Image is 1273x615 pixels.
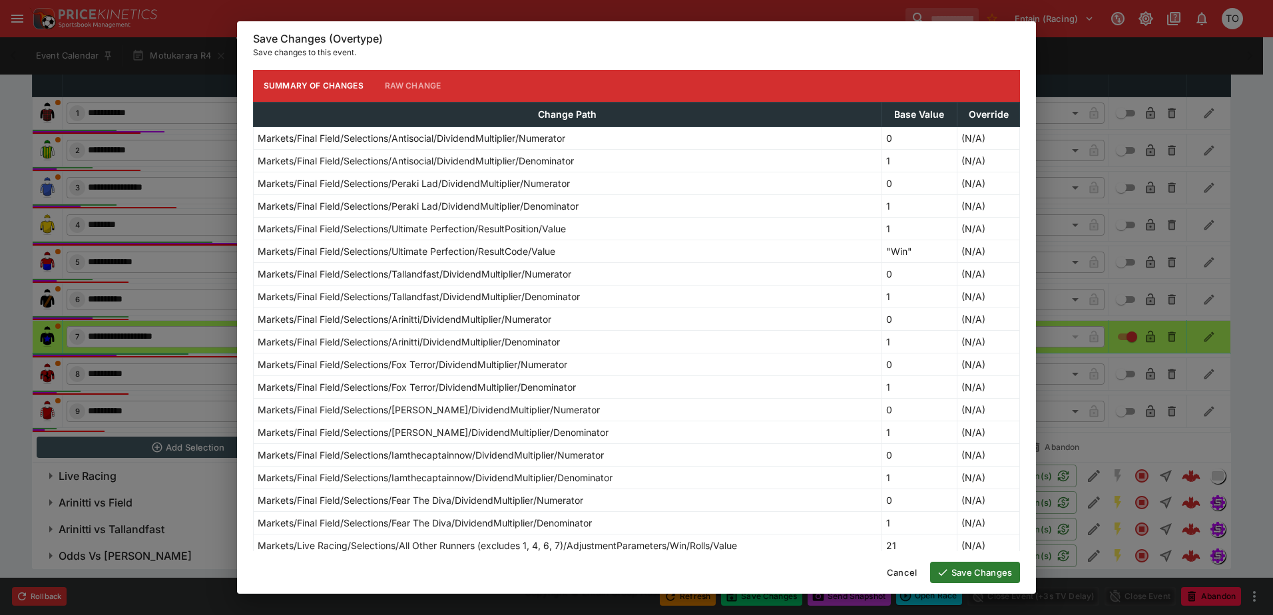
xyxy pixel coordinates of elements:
[957,172,1020,194] td: (N/A)
[957,534,1020,556] td: (N/A)
[253,46,1020,59] p: Save changes to this event.
[957,489,1020,511] td: (N/A)
[253,70,374,102] button: Summary of Changes
[957,398,1020,421] td: (N/A)
[882,194,957,217] td: 1
[258,267,571,281] p: Markets/Final Field/Selections/Tallandfast/DividendMultiplier/Numerator
[957,285,1020,307] td: (N/A)
[258,493,583,507] p: Markets/Final Field/Selections/Fear The Diva/DividendMultiplier/Numerator
[258,335,560,349] p: Markets/Final Field/Selections/Arinitti/DividendMultiplier/Denominator
[882,489,957,511] td: 0
[882,330,957,353] td: 1
[882,102,957,126] th: Base Value
[957,511,1020,534] td: (N/A)
[882,217,957,240] td: 1
[253,32,1020,46] h6: Save Changes (Overtype)
[258,538,737,552] p: Markets/Live Racing/Selections/All Other Runners (excludes 1, 4, 6, 7)/AdjustmentParameters/Win/R...
[258,131,565,145] p: Markets/Final Field/Selections/Antisocial/DividendMultiplier/Numerator
[258,176,570,190] p: Markets/Final Field/Selections/Peraki Lad/DividendMultiplier/Numerator
[258,380,576,394] p: Markets/Final Field/Selections/Fox Terror/DividendMultiplier/Denominator
[957,102,1020,126] th: Override
[957,421,1020,443] td: (N/A)
[258,403,600,417] p: Markets/Final Field/Selections/[PERSON_NAME]/DividendMultiplier/Numerator
[882,126,957,149] td: 0
[879,562,925,583] button: Cancel
[957,240,1020,262] td: (N/A)
[882,172,957,194] td: 0
[882,443,957,466] td: 0
[254,102,882,126] th: Change Path
[882,149,957,172] td: 1
[258,448,604,462] p: Markets/Final Field/Selections/Iamthecaptainnow/DividendMultiplier/Numerator
[258,471,613,485] p: Markets/Final Field/Selections/Iamthecaptainnow/DividendMultiplier/Denominator
[258,290,580,304] p: Markets/Final Field/Selections/Tallandfast/DividendMultiplier/Denominator
[957,375,1020,398] td: (N/A)
[882,285,957,307] td: 1
[258,312,551,326] p: Markets/Final Field/Selections/Arinitti/DividendMultiplier/Numerator
[882,262,957,285] td: 0
[882,511,957,534] td: 1
[258,244,555,258] p: Markets/Final Field/Selections/Ultimate Perfection/ResultCode/Value
[957,466,1020,489] td: (N/A)
[258,357,567,371] p: Markets/Final Field/Selections/Fox Terror/DividendMultiplier/Numerator
[882,398,957,421] td: 0
[957,443,1020,466] td: (N/A)
[882,240,957,262] td: "Win"
[957,330,1020,353] td: (N/A)
[957,194,1020,217] td: (N/A)
[930,562,1020,583] button: Save Changes
[882,307,957,330] td: 0
[882,421,957,443] td: 1
[957,353,1020,375] td: (N/A)
[957,262,1020,285] td: (N/A)
[957,126,1020,149] td: (N/A)
[882,375,957,398] td: 1
[957,149,1020,172] td: (N/A)
[258,425,609,439] p: Markets/Final Field/Selections/[PERSON_NAME]/DividendMultiplier/Denominator
[258,154,574,168] p: Markets/Final Field/Selections/Antisocial/DividendMultiplier/Denominator
[957,307,1020,330] td: (N/A)
[882,534,957,556] td: 21
[258,516,592,530] p: Markets/Final Field/Selections/Fear The Diva/DividendMultiplier/Denominator
[882,353,957,375] td: 0
[374,70,452,102] button: Raw Change
[258,222,566,236] p: Markets/Final Field/Selections/Ultimate Perfection/ResultPosition/Value
[258,199,579,213] p: Markets/Final Field/Selections/Peraki Lad/DividendMultiplier/Denominator
[957,217,1020,240] td: (N/A)
[882,466,957,489] td: 1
